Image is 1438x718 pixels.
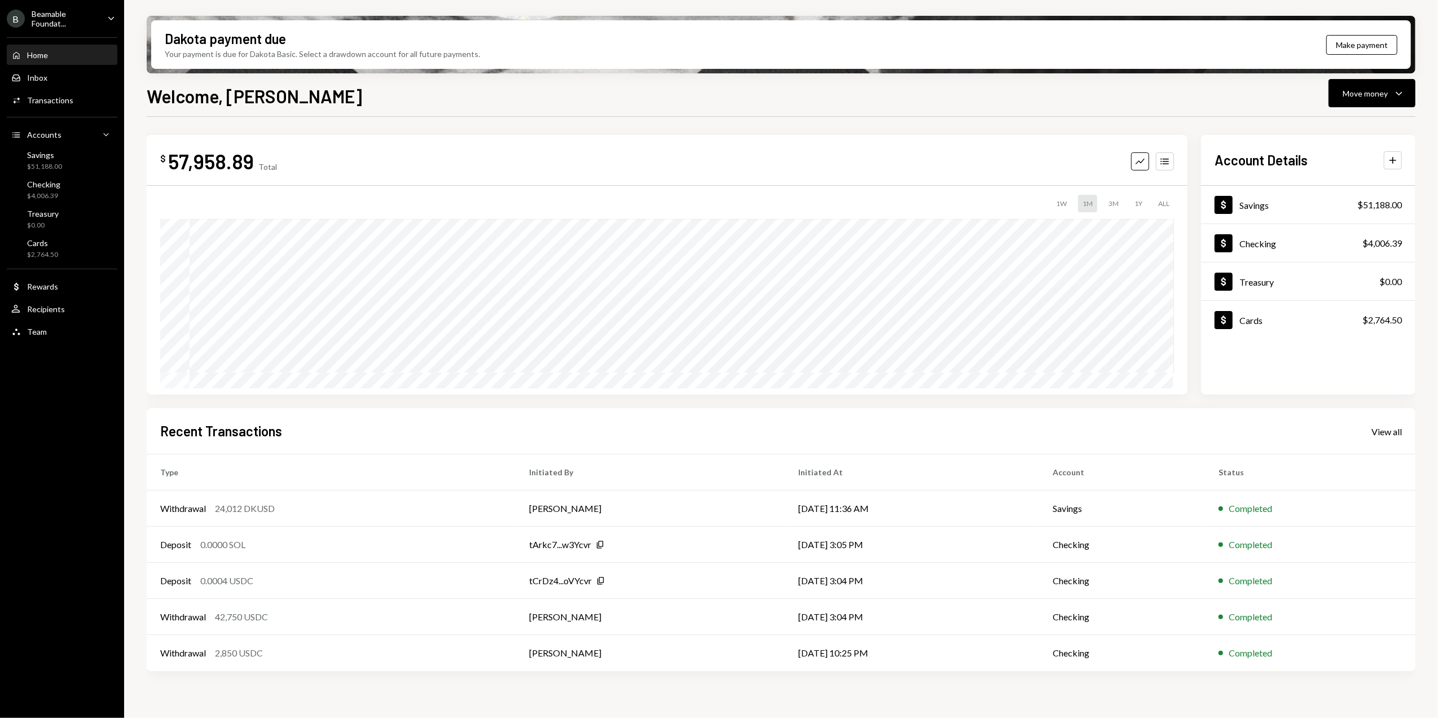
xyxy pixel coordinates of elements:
td: [DATE] 3:04 PM [785,563,1039,599]
a: View all [1371,425,1402,437]
td: [DATE] 11:36 AM [785,491,1039,527]
div: Checking [1239,238,1276,249]
td: [DATE] 3:05 PM [785,527,1039,563]
td: [DATE] 3:04 PM [785,599,1039,635]
div: Transactions [27,95,73,105]
div: View all [1371,426,1402,437]
div: Move money [1343,87,1388,99]
div: $51,188.00 [1357,198,1402,212]
td: [PERSON_NAME] [516,491,785,527]
th: Type [147,454,516,491]
td: [DATE] 10:25 PM [785,635,1039,671]
div: $4,006.39 [27,191,60,201]
div: tCrDz4...oVYcvr [529,574,592,588]
div: Recipients [27,304,65,314]
div: 0.0004 USDC [200,574,253,588]
div: Completed [1229,502,1272,515]
h2: Account Details [1215,151,1308,169]
div: $2,764.50 [27,250,58,260]
div: $ [160,153,166,164]
div: Inbox [27,73,47,82]
a: Treasury$0.00 [1201,262,1415,300]
div: $2,764.50 [1362,313,1402,327]
th: Account [1039,454,1205,491]
div: 42,750 USDC [215,610,268,624]
div: Completed [1229,646,1272,660]
td: Checking [1039,563,1205,599]
div: 1W [1052,195,1071,212]
div: Dakota payment due [165,29,286,48]
div: B [7,10,25,28]
div: 0.0000 SOL [200,538,245,551]
div: Team [27,327,47,336]
td: Savings [1039,491,1205,527]
th: Status [1205,454,1415,491]
td: Checking [1039,599,1205,635]
a: Checking$4,006.39 [1201,224,1415,262]
div: $0.00 [1379,275,1402,288]
div: 1M [1078,195,1097,212]
div: $51,188.00 [27,162,62,172]
div: Deposit [160,574,191,588]
div: Savings [1239,200,1269,211]
a: Recipients [7,299,117,319]
a: Savings$51,188.00 [1201,186,1415,224]
div: Completed [1229,610,1272,624]
td: Checking [1039,527,1205,563]
a: Transactions [7,90,117,110]
div: Cards [1239,315,1263,326]
div: Treasury [1239,277,1274,287]
div: Accounts [27,130,61,139]
div: ALL [1154,195,1174,212]
a: Treasury$0.00 [7,205,117,233]
div: 1Y [1130,195,1147,212]
div: Deposit [160,538,191,551]
th: Initiated By [516,454,785,491]
div: Treasury [27,209,59,218]
button: Make payment [1326,35,1397,55]
div: Cards [27,238,58,248]
td: Checking [1039,635,1205,671]
div: Rewards [27,282,58,291]
h1: Welcome, [PERSON_NAME] [147,85,362,107]
h2: Recent Transactions [160,422,282,440]
div: Savings [27,150,62,160]
a: Cards$2,764.50 [7,235,117,262]
a: Cards$2,764.50 [1201,301,1415,339]
div: Home [27,50,48,60]
div: $0.00 [27,221,59,230]
div: $4,006.39 [1362,237,1402,250]
div: Completed [1229,574,1272,588]
a: Savings$51,188.00 [7,147,117,174]
a: Inbox [7,67,117,87]
div: Withdrawal [160,610,206,624]
button: Move money [1329,79,1415,107]
a: Checking$4,006.39 [7,176,117,203]
div: 24,012 DKUSD [215,502,275,515]
td: [PERSON_NAME] [516,635,785,671]
div: Withdrawal [160,502,206,515]
div: Beamable Foundat... [32,9,98,28]
div: tArkc7...w3Ycvr [529,538,591,551]
div: Checking [27,179,60,189]
a: Rewards [7,276,117,296]
div: 3M [1104,195,1123,212]
div: Completed [1229,538,1272,551]
div: 57,958.89 [168,148,254,174]
div: Withdrawal [160,646,206,660]
a: Team [7,321,117,342]
td: [PERSON_NAME] [516,599,785,635]
th: Initiated At [785,454,1039,491]
a: Accounts [7,124,117,145]
div: Your payment is due for Dakota Basic. Select a drawdown account for all future payments. [165,48,480,60]
div: 2,850 USDC [215,646,263,660]
div: Total [258,162,277,172]
a: Home [7,45,117,65]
